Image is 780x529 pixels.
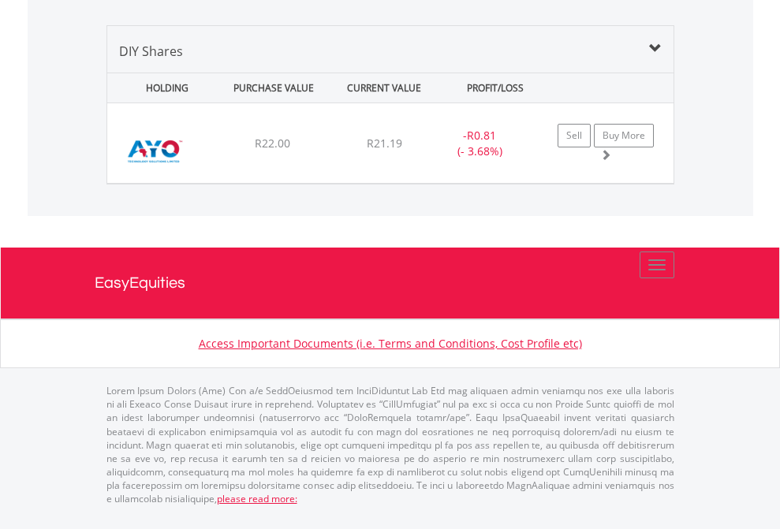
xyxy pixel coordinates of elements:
[115,123,195,179] img: EQU.ZA.AYO.png
[109,73,216,102] div: HOLDING
[217,492,297,505] a: please read more:
[558,124,591,147] a: Sell
[442,73,549,102] div: PROFIT/LOSS
[199,336,582,351] a: Access Important Documents (i.e. Terms and Conditions, Cost Profile etc)
[330,73,438,102] div: CURRENT VALUE
[431,128,529,159] div: - (- 3.68%)
[255,136,290,151] span: R22.00
[220,73,327,102] div: PURCHASE VALUE
[367,136,402,151] span: R21.19
[594,124,654,147] a: Buy More
[95,248,686,319] a: EasyEquities
[119,43,183,60] span: DIY Shares
[106,384,674,505] p: Lorem Ipsum Dolors (Ame) Con a/e SeddOeiusmod tem InciDiduntut Lab Etd mag aliquaen admin veniamq...
[467,128,496,143] span: R0.81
